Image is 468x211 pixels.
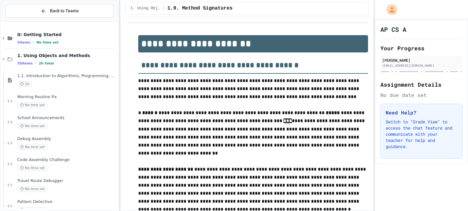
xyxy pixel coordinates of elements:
span: No time set [17,123,48,129]
span: / [163,6,165,11]
h3: Need Help? [386,109,457,116]
span: No time set [17,102,48,108]
div: [EMAIL_ADDRESS][DOMAIN_NAME] [382,63,461,68]
span: School Announcements [17,115,117,121]
h2: Assignment Details [380,80,462,89]
div: [PERSON_NAME] [382,57,461,63]
span: • [33,40,34,45]
span: 2h total [39,61,54,65]
span: 1. Using Objects and Methods [130,6,160,11]
iframe: chat widget [442,186,462,205]
span: Code Assembly Challenge [17,157,117,163]
span: No time set [17,165,48,171]
span: Morning Routine Fix [17,94,117,100]
span: 1. Using Objects and Methods [17,53,117,58]
button: Back to Teams [6,4,114,18]
div: No due date set [380,91,462,99]
span: 1.9. Method Signatures [168,5,233,12]
span: Back to Teams [50,8,79,14]
span: No time set [36,40,59,44]
p: Switch to "Grade View" to access the chat feature and communicate with your teacher for help and ... [386,119,457,150]
span: No time set [17,144,48,150]
div: My Account [380,2,399,17]
span: Travel Route Debugger [17,178,117,184]
span: 0: Getting Started [17,32,117,37]
span: 1.1. Introduction to Algorithms, Programming, and Compilers [17,73,117,79]
h2: Your Progress [380,44,462,52]
span: • [35,61,36,66]
span: 5 items [17,40,30,44]
h1: AP CS A [380,25,406,34]
span: Debug Assembly [17,136,117,142]
span: Pattern Detective [17,199,117,205]
span: 35 items [17,61,33,65]
span: No time set [17,186,48,192]
span: 1h [17,81,32,87]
